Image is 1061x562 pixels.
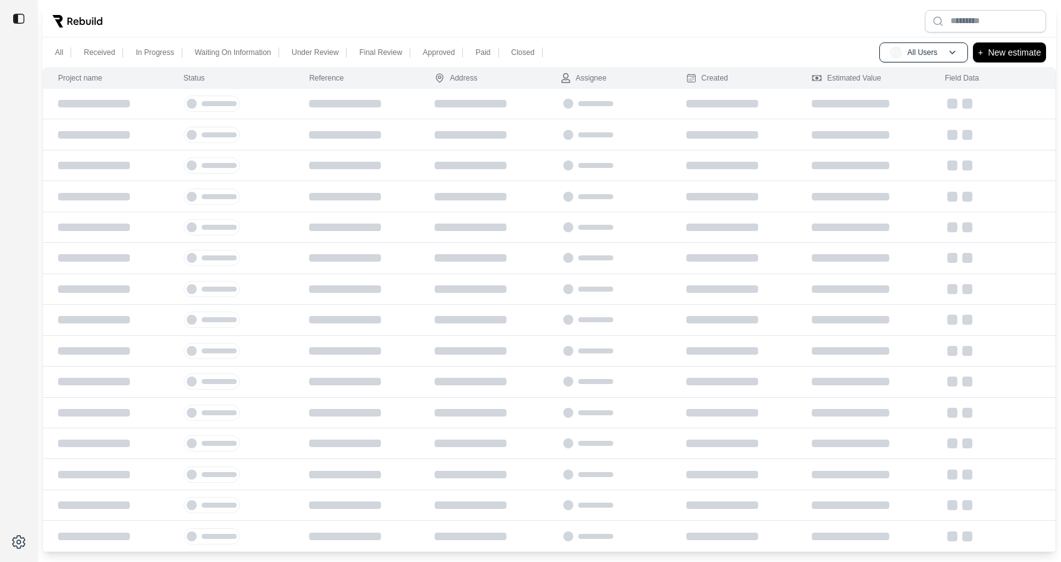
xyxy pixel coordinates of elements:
div: Field Data [945,73,979,83]
p: + [978,45,983,60]
p: New estimate [988,45,1041,60]
p: Approved [423,47,455,57]
p: Received [84,47,115,57]
div: Created [686,73,728,83]
img: toggle sidebar [12,12,25,25]
div: Estimated Value [812,73,881,83]
p: In Progress [136,47,174,57]
p: Closed [511,47,535,57]
button: +New estimate [973,42,1046,62]
img: Rebuild [52,15,102,27]
p: All [55,47,63,57]
div: Assignee [561,73,606,83]
p: Paid [475,47,490,57]
div: Status [184,73,205,83]
span: AU [890,46,902,59]
p: Waiting On Information [195,47,271,57]
div: Address [435,73,477,83]
div: Reference [309,73,343,83]
p: Under Review [292,47,338,57]
p: All Users [907,47,937,57]
p: Final Review [359,47,402,57]
button: AUAll Users [879,42,968,62]
div: Project name [58,73,102,83]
